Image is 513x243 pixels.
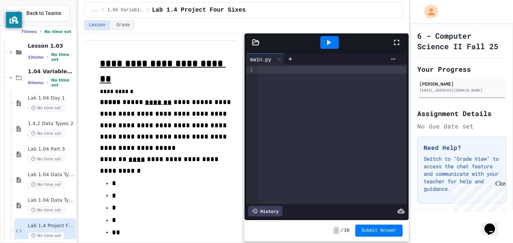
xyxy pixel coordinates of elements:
span: No time set [28,155,65,163]
h3: Need Help? [424,143,500,152]
span: Lesson 1.03 [28,42,74,49]
button: Submit Answer [355,225,403,237]
span: No time set [28,130,65,137]
span: 7 items [21,29,37,34]
span: Lab 1.04 Part 3 [28,146,74,152]
span: ... [91,7,99,13]
span: • [40,29,41,35]
span: Back to Teams [26,9,61,17]
button: privacy banner [6,12,22,28]
span: Lab 1.4 Project Four Sixes [28,223,74,229]
div: main.py [246,53,284,65]
button: Back to Teams [7,5,70,21]
div: History [248,206,282,216]
p: Switch to "Grade View" to access the chat feature and communicate with your teacher for help and ... [424,155,500,193]
span: Submit Answer [361,228,397,234]
span: No time set [28,181,65,188]
span: Lab 1.4 Project Four Sixes [152,6,246,15]
span: / [146,7,149,13]
div: [PERSON_NAME] [419,80,504,87]
span: No time set [28,232,65,239]
span: No time set [51,52,74,62]
span: 1.4.2 Data Types 2 [28,121,74,127]
span: 1.04 Variables and User Input [107,7,143,13]
span: 1 items [28,55,44,60]
span: 6 items [28,80,44,85]
div: No due date set [417,122,506,131]
span: 10 [344,228,349,234]
div: main.py [246,55,275,63]
button: Lesson [84,20,110,30]
span: No time set [28,104,65,112]
span: Lab 1.04 Day 1 [28,95,74,101]
span: / [341,228,343,234]
span: Lab 1.04 Data Types Part 5 [28,197,74,204]
div: Chat with us now!Close [3,3,52,48]
span: No time set [51,78,74,88]
span: No time set [44,29,71,34]
span: 1.04 Variables and User Input [28,68,74,75]
span: • [47,80,48,86]
button: Grade [112,20,135,30]
span: / [101,7,104,13]
iframe: chat widget [481,213,505,235]
div: My Account [416,3,440,20]
div: [EMAIL_ADDRESS][DOMAIN_NAME] [419,88,504,93]
h2: Your Progress [417,64,506,74]
div: 1 [246,66,254,74]
h1: 6 - Computer Science II Fall 25 [417,30,506,51]
span: No time set [28,207,65,214]
iframe: chat widget [451,180,505,212]
span: Lab 1.04 Data Types Part 4 [28,172,74,178]
span: • [47,54,48,60]
h2: Assignment Details [417,108,506,119]
span: - [333,227,339,234]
